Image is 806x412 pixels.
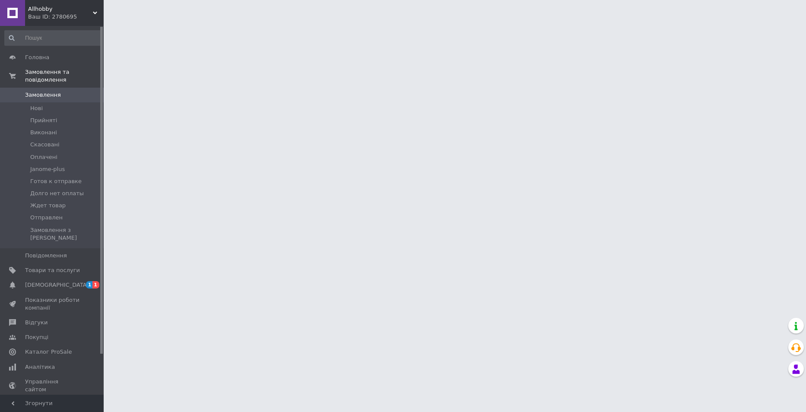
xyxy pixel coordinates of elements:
span: Показники роботи компанії [25,296,80,312]
span: Скасовані [30,141,60,149]
span: Замовлення та повідомлення [25,68,104,84]
span: [DEMOGRAPHIC_DATA] [25,281,89,289]
span: Нові [30,105,43,112]
span: Управління сайтом [25,378,80,393]
span: Allhobby [28,5,93,13]
span: Оплачені [30,153,57,161]
span: Головна [25,54,49,61]
span: Замовлення [25,91,61,99]
span: 1 [92,281,99,288]
span: Долго нет оплаты [30,190,84,197]
div: Ваш ID: 2780695 [28,13,104,21]
span: Janome-plus [30,165,65,173]
span: Аналітика [25,363,55,371]
span: Каталог ProSale [25,348,72,356]
span: Замовлення з [PERSON_NAME] [30,226,101,242]
span: Товари та послуги [25,266,80,274]
span: Отправлен [30,214,63,222]
span: Повідомлення [25,252,67,260]
span: Виконані [30,129,57,136]
span: Відгуки [25,319,48,326]
span: Покупці [25,333,48,341]
input: Пошук [4,30,102,46]
span: 1 [86,281,93,288]
span: Готов к отправке [30,177,82,185]
span: Ждет товар [30,202,66,209]
span: Прийняті [30,117,57,124]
